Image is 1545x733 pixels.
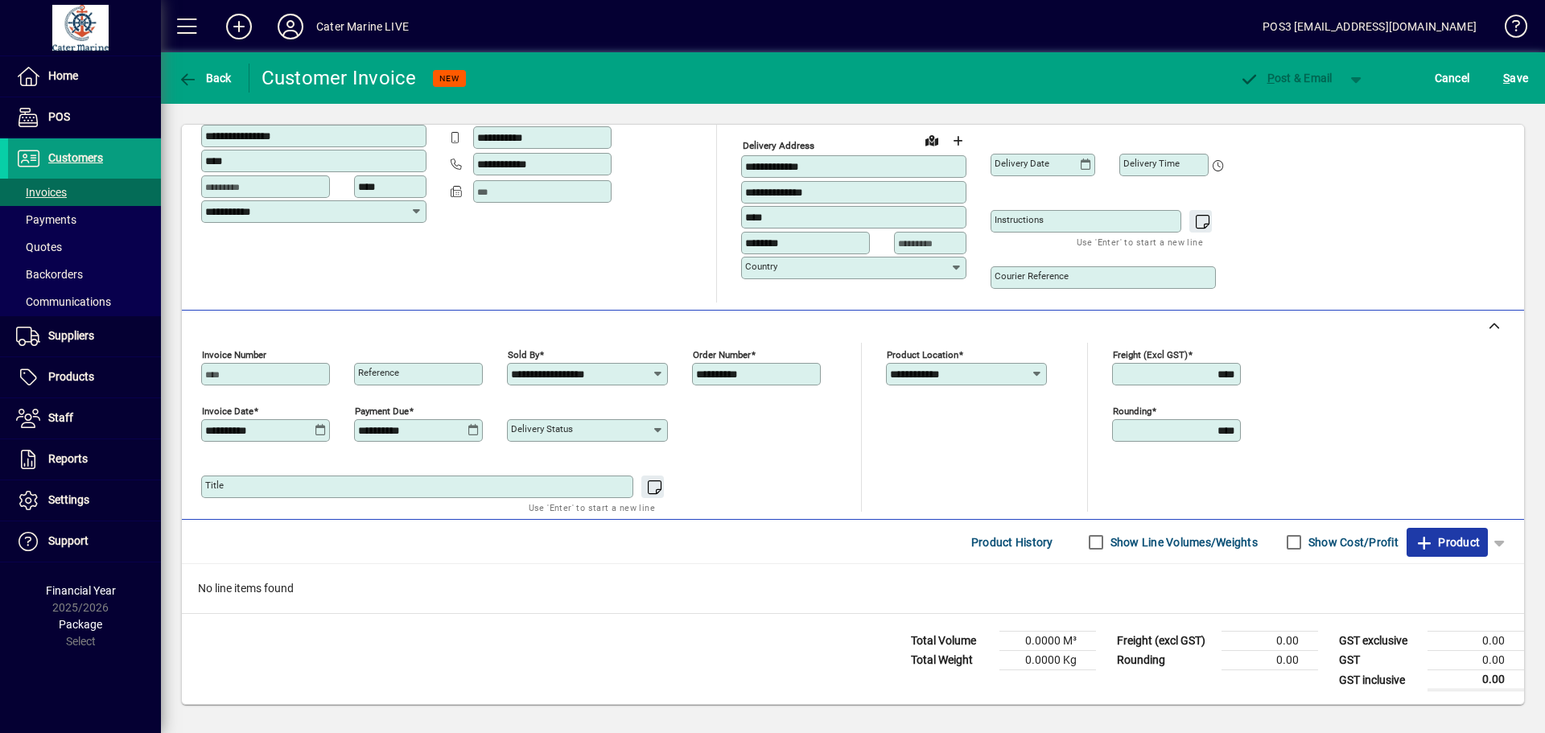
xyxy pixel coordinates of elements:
[919,127,945,153] a: View on map
[1331,651,1428,670] td: GST
[8,439,161,480] a: Reports
[8,357,161,397] a: Products
[903,651,999,670] td: Total Weight
[1222,632,1318,651] td: 0.00
[1231,64,1341,93] button: Post & Email
[48,493,89,506] span: Settings
[1077,233,1203,251] mat-hint: Use 'Enter' to start a new line
[1435,65,1470,91] span: Cancel
[999,632,1096,651] td: 0.0000 M³
[945,128,970,154] button: Choose address
[1428,670,1524,690] td: 0.00
[46,584,116,597] span: Financial Year
[48,370,94,383] span: Products
[903,632,999,651] td: Total Volume
[48,329,94,342] span: Suppliers
[355,406,409,417] mat-label: Payment due
[1113,349,1188,360] mat-label: Freight (excl GST)
[1428,632,1524,651] td: 0.00
[48,411,73,424] span: Staff
[995,158,1049,169] mat-label: Delivery date
[174,64,236,93] button: Back
[1331,632,1428,651] td: GST exclusive
[995,214,1044,225] mat-label: Instructions
[8,261,161,288] a: Backorders
[693,349,751,360] mat-label: Order number
[1305,534,1399,550] label: Show Cost/Profit
[8,97,161,138] a: POS
[971,529,1053,555] span: Product History
[1123,158,1180,169] mat-label: Delivery time
[262,65,417,91] div: Customer Invoice
[8,316,161,356] a: Suppliers
[1107,534,1258,550] label: Show Line Volumes/Weights
[161,64,249,93] app-page-header-button: Back
[8,233,161,261] a: Quotes
[1239,72,1333,84] span: ost & Email
[16,213,76,226] span: Payments
[16,268,83,281] span: Backorders
[205,480,224,491] mat-label: Title
[995,270,1069,282] mat-label: Courier Reference
[745,261,777,272] mat-label: Country
[213,12,265,41] button: Add
[1222,651,1318,670] td: 0.00
[1331,670,1428,690] td: GST inclusive
[8,398,161,439] a: Staff
[59,618,102,631] span: Package
[999,651,1096,670] td: 0.0000 Kg
[202,349,266,360] mat-label: Invoice number
[1113,406,1152,417] mat-label: Rounding
[8,288,161,315] a: Communications
[1263,14,1477,39] div: POS3 [EMAIL_ADDRESS][DOMAIN_NAME]
[48,110,70,123] span: POS
[178,72,232,84] span: Back
[16,241,62,253] span: Quotes
[1503,65,1528,91] span: ave
[265,12,316,41] button: Profile
[508,349,539,360] mat-label: Sold by
[48,534,89,547] span: Support
[8,206,161,233] a: Payments
[8,480,161,521] a: Settings
[8,179,161,206] a: Invoices
[529,498,655,517] mat-hint: Use 'Enter' to start a new line
[965,528,1060,557] button: Product History
[182,564,1524,613] div: No line items found
[16,186,67,199] span: Invoices
[358,367,399,378] mat-label: Reference
[1109,632,1222,651] td: Freight (excl GST)
[439,73,459,84] span: NEW
[1109,651,1222,670] td: Rounding
[48,151,103,164] span: Customers
[511,423,573,434] mat-label: Delivery status
[1493,3,1525,56] a: Knowledge Base
[202,406,253,417] mat-label: Invoice date
[1499,64,1532,93] button: Save
[887,349,958,360] mat-label: Product location
[48,69,78,82] span: Home
[1431,64,1474,93] button: Cancel
[48,452,88,465] span: Reports
[1267,72,1275,84] span: P
[16,295,111,308] span: Communications
[8,56,161,97] a: Home
[1415,529,1480,555] span: Product
[1503,72,1510,84] span: S
[1428,651,1524,670] td: 0.00
[316,14,409,39] div: Cater Marine LIVE
[1407,528,1488,557] button: Product
[8,521,161,562] a: Support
